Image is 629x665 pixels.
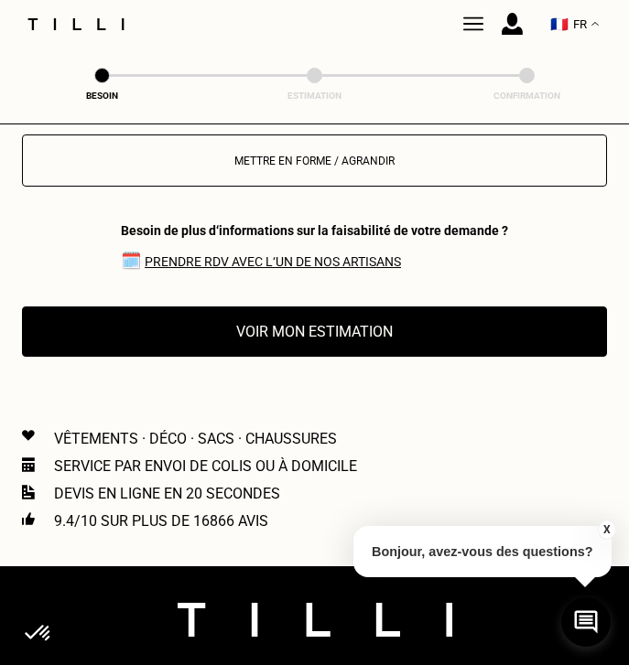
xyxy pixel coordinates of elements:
[121,223,508,238] div: Besoin de plus d‘informations sur la faisabilité de votre demande ?
[32,155,597,167] p: Mettre en forme / Agrandir
[145,254,401,269] a: Prendre RDV avec l‘un de nos artisans
[490,91,563,101] div: Confirmation
[66,91,139,101] div: Besoin
[22,512,35,525] img: Icon
[541,6,608,42] button: 🇫🇷 FR
[22,457,35,472] img: Icon
[22,134,607,187] button: Mettre en forme / Agrandir
[597,520,615,540] button: X
[22,306,607,357] button: Voir mon estimation
[353,526,612,577] p: Bonjour, avez-vous des questions?
[550,16,569,33] span: 🇫🇷
[54,485,280,502] p: Devis en ligne en 20 secondes
[21,18,131,30] img: Logo du service de couturière Tilli
[278,91,352,101] div: Estimation
[54,512,268,530] p: 9.4/10 sur plus de 16866 avis
[502,13,523,35] img: icône connexion
[54,457,357,475] p: Service par envoi de colis ou à domicile
[591,22,599,27] img: menu déroulant
[121,251,508,270] span: 🗓️
[54,430,337,447] p: Vêtements · Déco · Sacs · Chaussures
[22,485,35,499] img: Icon
[22,430,35,441] img: Icon
[178,603,452,637] img: logo Tilli
[463,14,483,34] img: Tilli couturière Paris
